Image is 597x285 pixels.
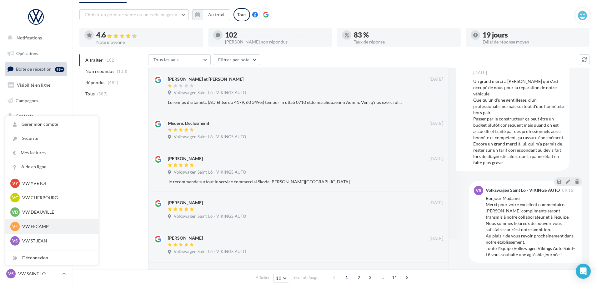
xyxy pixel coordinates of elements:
p: VW FECAMP [22,223,91,230]
div: La réponse a bien été effectuée, un délai peut s’appliquer avant la diffusion. [210,28,387,43]
span: VS [12,238,18,244]
div: Note moyenne [96,40,198,44]
span: [DATE] [429,121,443,126]
a: Contacts [4,109,68,123]
div: [PERSON_NAME] [168,235,203,241]
div: Médéric Declosmenil [168,120,209,126]
span: Non répondus [85,68,114,74]
div: [PERSON_NAME] [168,155,203,162]
span: VD [12,209,18,215]
button: Au total [192,9,230,20]
div: Loremips d'sitametc (AD Elitse do 4179, 60 349ei) tempor in utlab 0710 etdo ma aliquaenim Admin. ... [168,99,403,105]
div: 19 jours [483,32,584,38]
span: Répondus [85,79,106,86]
span: Contacts [16,113,33,119]
span: Tous les avis [153,57,179,62]
span: [DATE] [429,156,443,162]
button: 10 [273,274,289,282]
button: Tous les avis [148,54,211,65]
span: [DATE] [429,77,443,82]
a: VS VW SAINT-LO [5,268,67,280]
a: Médiathèque [4,125,68,138]
a: Mes factures [5,146,98,160]
a: Visibilité en ligne [4,79,68,92]
span: ... [377,272,387,282]
p: VW ST JEAN [22,238,91,244]
div: Un grand merci à [PERSON_NAME] qui s'est occupé de nous pour la réparation de notre véhicule. Que... [473,78,564,166]
button: Au total [203,9,230,20]
div: Open Intercom Messenger [576,264,591,279]
span: VY [12,180,18,186]
button: Filtrer par note [213,54,260,65]
div: Je recommande surtout le service commercial Skoda [PERSON_NAME][GEOGRAPHIC_DATA]. [168,179,403,185]
span: 09:12 [562,188,574,192]
span: Visibilité en ligne [17,82,50,88]
div: Bonjour Madame, Merci pour votre excellent commentaire. [PERSON_NAME] compliments seront transmis... [486,195,577,258]
a: Calendrier [4,141,68,154]
span: (103) [117,69,128,74]
span: Campagnes [16,98,38,103]
span: Notifications [17,35,42,40]
span: Volkswagen Saint Lô - VIKINGS AUTO [174,249,246,255]
a: Sécurité [5,131,98,145]
span: 1 [342,272,352,282]
span: 11 [389,272,400,282]
span: résultats/page [293,275,319,281]
span: (484) [108,80,118,85]
span: [DATE] [429,200,443,206]
span: Boîte de réception [16,66,52,72]
div: Déconnexion [5,251,98,265]
span: 10 [276,276,281,281]
a: Campagnes DataOnDemand [4,177,68,196]
span: Choisir un point de vente ou un code magasin [85,12,177,17]
span: VS [8,271,14,277]
div: [PERSON_NAME] et [PERSON_NAME] [168,76,243,82]
span: 3 [365,272,375,282]
p: VW SAINT-LO [18,271,60,277]
button: Choisir un point de vente ou un code magasin [79,9,189,20]
div: Tous [233,8,250,21]
div: 99+ [55,67,64,72]
button: Notifications [4,31,66,44]
span: [DATE] [473,70,487,76]
span: Volkswagen Saint Lô - VIKINGS AUTO [174,90,246,96]
a: PLV et print personnalisable [4,156,68,175]
span: 2 [354,272,364,282]
span: Tous [85,91,95,97]
div: [PERSON_NAME] [168,200,203,206]
p: VW YVETOT [22,180,91,186]
span: Afficher [256,275,270,281]
a: Opérations [4,47,68,60]
span: VS [476,187,481,194]
a: Campagnes [4,94,68,107]
a: Boîte de réception99+ [4,62,68,76]
span: Volkswagen Saint Lô - VIKINGS AUTO [174,214,246,219]
a: Gérer mon compte [5,117,98,131]
span: VC [12,195,18,201]
span: [DATE] [429,236,443,242]
span: Opérations [16,51,38,56]
span: Volkswagen Saint Lô - VIKINGS AUTO [174,170,246,175]
a: Aide en ligne [5,160,98,174]
p: VW CHERBOURG [22,195,91,201]
div: Délai de réponse moyen [483,40,584,44]
div: Taux de réponse [354,40,456,44]
span: VF [12,223,18,230]
div: 4.6 [96,32,198,39]
p: VW DEAUVILLE [22,209,91,215]
span: (587) [97,91,108,96]
div: Volkswagen Saint Lô - VIKINGS AUTO [486,188,560,192]
div: 83 % [354,32,456,38]
span: Volkswagen Saint Lô - VIKINGS AUTO [174,134,246,140]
